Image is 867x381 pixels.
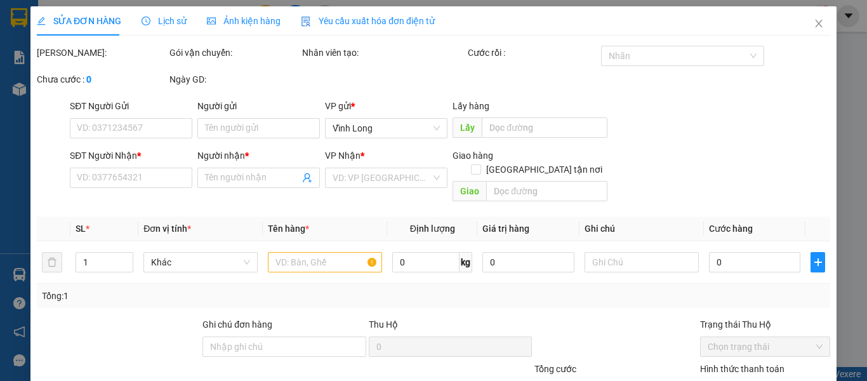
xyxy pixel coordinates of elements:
[453,181,486,201] span: Giao
[202,319,272,330] label: Ghi chú đơn hàng
[302,173,312,183] span: user-add
[37,46,167,60] div: [PERSON_NAME]:
[142,16,187,26] span: Lịch sử
[268,224,309,234] span: Tên hàng
[460,252,472,272] span: kg
[37,16,121,26] span: SỬA ĐƠN HÀNG
[301,17,311,27] img: icon
[42,252,62,272] button: delete
[453,101,489,111] span: Lấy hàng
[325,150,361,161] span: VP Nhận
[409,224,454,234] span: Định lượng
[301,16,435,26] span: Yêu cầu xuất hóa đơn điện tử
[480,163,607,177] span: [GEOGRAPHIC_DATA] tận nơi
[453,150,493,161] span: Giao hàng
[801,6,837,42] button: Close
[169,72,300,86] div: Ngày GD:
[579,217,704,241] th: Ghi chú
[453,117,482,138] span: Lấy
[70,99,192,113] div: SĐT Người Gửi
[76,224,86,234] span: SL
[585,252,699,272] input: Ghi Chú
[482,224,529,234] span: Giá trị hàng
[700,364,784,374] label: Hình thức thanh toán
[142,17,150,25] span: clock-circle
[534,364,576,374] span: Tổng cước
[333,119,440,138] span: Vĩnh Long
[700,317,830,331] div: Trạng thái Thu Hộ
[811,257,824,267] span: plus
[482,117,607,138] input: Dọc đường
[468,46,598,60] div: Cước rồi :
[708,337,823,356] span: Chọn trạng thái
[197,149,320,163] div: Người nhận
[709,224,753,234] span: Cước hàng
[811,252,825,272] button: plus
[151,253,250,272] span: Khác
[169,46,300,60] div: Gói vận chuyển:
[197,99,320,113] div: Người gửi
[325,99,447,113] div: VP gửi
[37,72,167,86] div: Chưa cước :
[143,224,191,234] span: Đơn vị tính
[42,289,336,303] div: Tổng: 1
[70,149,192,163] div: SĐT Người Nhận
[814,18,824,29] span: close
[207,16,281,26] span: Ảnh kiện hàng
[37,17,46,25] span: edit
[86,74,91,84] b: 0
[486,181,607,201] input: Dọc đường
[207,17,216,25] span: picture
[368,319,397,330] span: Thu Hộ
[268,252,382,272] input: VD: Bàn, Ghế
[302,46,465,60] div: Nhân viên tạo:
[202,337,366,357] input: Ghi chú đơn hàng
